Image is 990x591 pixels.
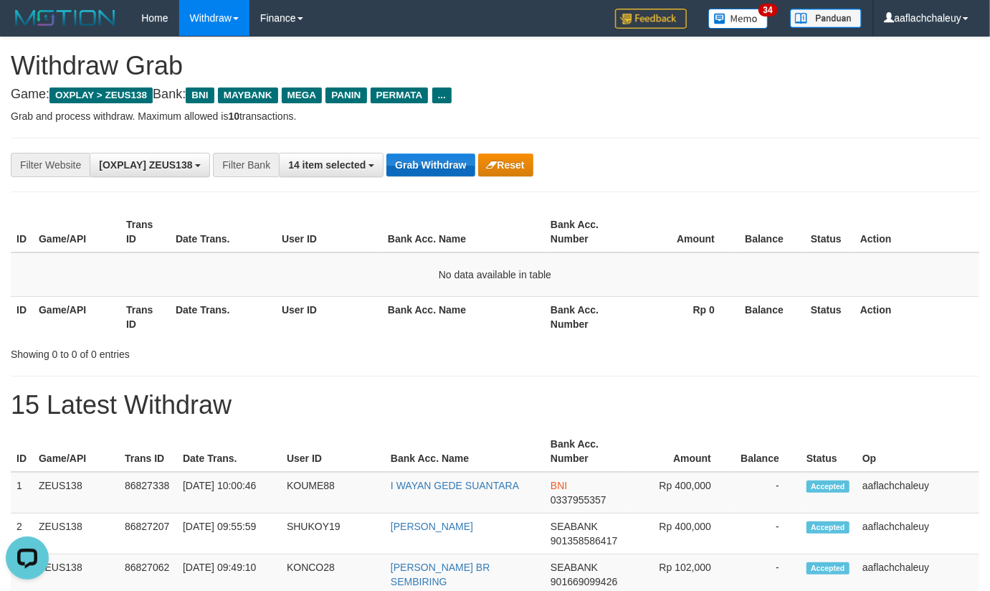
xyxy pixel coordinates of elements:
[790,9,862,28] img: panduan.png
[11,391,979,420] h1: 15 Latest Withdraw
[806,562,849,575] span: Accepted
[857,514,979,554] td: aaflachchaleuy
[281,431,385,472] th: User ID
[218,88,278,103] span: MAYBANK
[282,88,323,103] span: MEGA
[632,212,736,252] th: Amount
[11,109,979,123] p: Grab and process withdraw. Maximum allowed is transactions.
[733,431,801,472] th: Balance
[615,9,687,29] img: Feedback.jpg
[11,88,979,102] h4: Game: Bank:
[551,562,598,573] span: SEABANK
[631,472,733,514] td: Rp 400,000
[49,88,153,103] span: OXPLAY > ZEUS138
[119,431,177,472] th: Trans ID
[186,88,214,103] span: BNI
[11,7,120,29] img: MOTION_logo.png
[213,153,279,177] div: Filter Bank
[551,535,617,547] span: Copy 901358586417 to clipboard
[806,481,849,493] span: Accepted
[551,521,598,532] span: SEABANK
[33,472,119,514] td: ZEUS138
[11,252,979,297] td: No data available in table
[805,212,855,252] th: Status
[170,212,276,252] th: Date Trans.
[119,514,177,554] td: 86827207
[386,153,475,176] button: Grab Withdraw
[11,341,401,361] div: Showing 0 to 0 of 0 entries
[391,562,490,587] a: [PERSON_NAME] BR SEMBIRING
[758,4,778,16] span: 34
[33,296,120,337] th: Game/API
[385,431,545,472] th: Bank Acc. Name
[857,472,979,514] td: aaflachchaleuy
[855,212,979,252] th: Action
[281,514,385,554] td: SHUKOY19
[276,296,382,337] th: User ID
[170,296,276,337] th: Date Trans.
[478,153,533,176] button: Reset
[382,212,545,252] th: Bank Acc. Name
[177,514,281,554] td: [DATE] 09:55:59
[228,110,239,122] strong: 10
[177,472,281,514] td: [DATE] 10:00:46
[632,296,736,337] th: Rp 0
[33,212,120,252] th: Game/API
[90,153,210,177] button: [OXPLAY] ZEUS138
[545,431,631,472] th: Bank Acc. Number
[806,521,849,534] span: Accepted
[631,431,733,472] th: Amount
[801,431,857,472] th: Status
[288,159,366,171] span: 14 item selected
[371,88,429,103] span: PERMATA
[855,296,979,337] th: Action
[33,431,119,472] th: Game/API
[11,514,33,554] td: 2
[432,88,452,103] span: ...
[545,296,632,337] th: Bank Acc. Number
[11,296,33,337] th: ID
[281,472,385,514] td: KOUME88
[551,480,567,491] span: BNI
[382,296,545,337] th: Bank Acc. Name
[120,296,170,337] th: Trans ID
[33,514,119,554] td: ZEUS138
[857,431,979,472] th: Op
[631,514,733,554] td: Rp 400,000
[177,431,281,472] th: Date Trans.
[325,88,366,103] span: PANIN
[736,212,805,252] th: Balance
[276,212,382,252] th: User ID
[805,296,855,337] th: Status
[391,521,473,532] a: [PERSON_NAME]
[11,472,33,514] td: 1
[551,494,606,506] span: Copy 0337955357 to clipboard
[708,9,768,29] img: Button%20Memo.svg
[120,212,170,252] th: Trans ID
[733,472,801,514] td: -
[391,480,519,491] a: I WAYAN GEDE SUANTARA
[119,472,177,514] td: 86827338
[279,153,384,177] button: 14 item selected
[736,296,805,337] th: Balance
[551,576,617,587] span: Copy 901669099426 to clipboard
[99,159,192,171] span: [OXPLAY] ZEUS138
[545,212,632,252] th: Bank Acc. Number
[11,153,90,177] div: Filter Website
[733,514,801,554] td: -
[11,52,979,80] h1: Withdraw Grab
[11,212,33,252] th: ID
[6,6,49,49] button: Open LiveChat chat widget
[11,431,33,472] th: ID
